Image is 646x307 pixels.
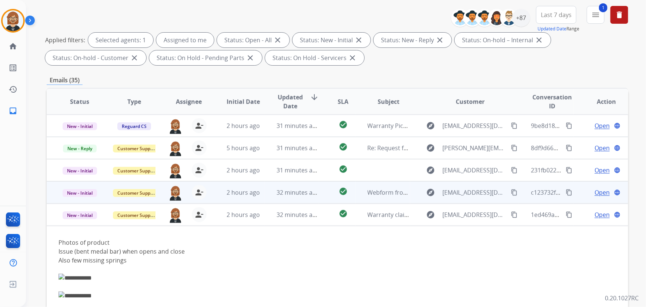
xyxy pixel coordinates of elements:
[599,3,607,12] span: 1
[168,118,183,134] img: agent-avatar
[273,36,282,44] mat-icon: close
[566,211,572,218] mat-icon: content_copy
[531,166,641,174] span: 231fb022-f911-43c9-a9a9-c05c3765933e
[595,166,610,175] span: Open
[443,143,507,152] span: [PERSON_NAME][EMAIL_ADDRESS][DOMAIN_NAME]
[227,211,260,219] span: 2 hours ago
[605,294,639,303] p: 0.20.1027RC
[63,167,97,175] span: New - Initial
[531,144,642,152] span: 8df9d664-8533-4d11-9df8-4b03a119fc00
[45,50,146,65] div: Status: On-hold - Customer
[88,33,153,47] div: Selected agents: 1
[512,9,530,27] div: +87
[574,89,628,115] th: Action
[426,143,435,152] mat-icon: explore
[566,145,572,151] mat-icon: content_copy
[426,210,435,219] mat-icon: explore
[227,122,260,130] span: 2 hours ago
[541,13,572,16] span: Last 7 days
[531,188,640,197] span: c123732f-1880-4f53-a825-2552afc55287
[538,26,566,32] button: Updated Date
[168,185,183,201] img: agent-avatar
[63,145,97,152] span: New - Reply
[348,53,357,62] mat-icon: close
[615,10,624,19] mat-icon: delete
[511,189,518,196] mat-icon: content_copy
[566,122,572,129] mat-icon: content_copy
[113,189,161,197] span: Customer Support
[265,50,364,65] div: Status: On Hold - Servicers
[339,120,348,129] mat-icon: check_circle
[195,166,204,175] mat-icon: person_remove
[591,10,600,19] mat-icon: menu
[566,167,572,174] mat-icon: content_copy
[531,122,646,130] span: 9be8d18b-6298-42d4-8963-f00de3b3e322
[378,97,399,106] span: Subject
[614,167,620,174] mat-icon: language
[217,33,289,47] div: Status: Open - All
[45,36,85,44] p: Applied filters:
[127,97,141,106] span: Type
[47,76,83,85] p: Emails (35)
[595,121,610,130] span: Open
[426,166,435,175] mat-icon: explore
[195,143,204,152] mat-icon: person_remove
[595,210,610,219] span: Open
[531,93,573,110] span: Conversation ID
[339,142,348,151] mat-icon: check_circle
[277,166,319,174] span: 31 minutes ago
[368,211,410,219] span: Warranty claim
[292,33,371,47] div: Status: New - Initial
[595,143,610,152] span: Open
[566,189,572,196] mat-icon: content_copy
[227,97,260,106] span: Initial Date
[58,256,507,265] div: Also few missing springs
[168,141,183,156] img: agent-avatar
[339,165,348,174] mat-icon: check_circle
[587,6,605,24] button: 1
[277,93,304,110] span: Updated Date
[63,211,97,219] span: New - Initial
[595,188,610,197] span: Open
[117,122,151,130] span: Reguard CS
[511,145,518,151] mat-icon: content_copy
[614,122,620,129] mat-icon: language
[443,121,507,130] span: [EMAIL_ADDRESS][DOMAIN_NAME]
[535,36,543,44] mat-icon: close
[426,188,435,197] mat-icon: explore
[538,26,579,32] span: Range
[168,163,183,178] img: agent-avatar
[9,85,17,94] mat-icon: history
[368,122,418,130] span: Warranty Pictures
[113,145,161,152] span: Customer Support
[9,42,17,51] mat-icon: home
[511,122,518,129] mat-icon: content_copy
[614,189,620,196] mat-icon: language
[277,144,319,152] span: 31 minutes ago
[113,211,161,219] span: Customer Support
[443,188,507,197] span: [EMAIL_ADDRESS][DOMAIN_NAME]
[368,144,460,152] span: Re: Request for Cleaning Support
[130,53,139,62] mat-icon: close
[195,121,204,130] mat-icon: person_remove
[58,247,507,256] div: Issue (bent medal bar) when opens and close
[614,145,620,151] mat-icon: language
[310,93,319,102] mat-icon: arrow_downward
[9,63,17,72] mat-icon: list_alt
[63,189,97,197] span: New - Initial
[443,166,507,175] span: [EMAIL_ADDRESS][DOMAIN_NAME]
[614,211,620,218] mat-icon: language
[176,97,202,106] span: Assignee
[511,211,518,218] mat-icon: content_copy
[443,210,507,219] span: [EMAIL_ADDRESS][DOMAIN_NAME]
[536,6,576,24] button: Last 7 days
[113,167,161,175] span: Customer Support
[354,36,363,44] mat-icon: close
[246,53,255,62] mat-icon: close
[227,166,260,174] span: 2 hours ago
[277,188,319,197] span: 32 minutes ago
[9,106,17,115] mat-icon: inbox
[195,210,204,219] mat-icon: person_remove
[63,122,97,130] span: New - Initial
[339,187,348,196] mat-icon: check_circle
